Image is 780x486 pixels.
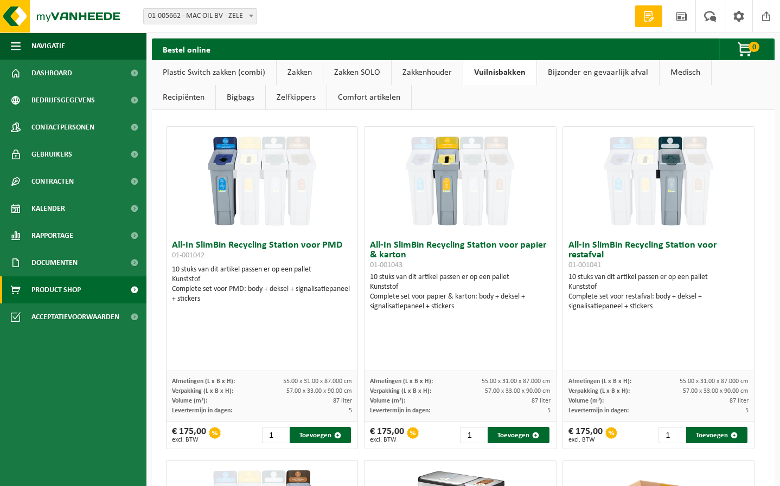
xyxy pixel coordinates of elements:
[262,427,289,443] input: 1
[208,127,316,235] img: 01-001042
[370,282,551,292] div: Kunststof
[537,60,659,85] a: Bijzonder en gevaarlijk afval
[172,427,206,443] div: € 175,00
[323,60,391,85] a: Zakken SOLO
[327,85,411,110] a: Comfort artikelen
[143,8,257,24] span: 01-005662 - MAC OIL BV - ZELE
[172,275,353,284] div: Kunststof
[686,427,747,443] button: Toevoegen
[31,60,72,87] span: Dashboard
[370,388,431,394] span: Verpakking (L x B x H):
[568,427,603,443] div: € 175,00
[31,168,74,195] span: Contracten
[172,265,353,304] div: 10 stuks van dit artikel passen er op een pallet
[172,388,233,394] span: Verpakking (L x B x H):
[460,427,487,443] input: 1
[370,427,404,443] div: € 175,00
[660,60,711,85] a: Medisch
[604,127,713,235] img: 01-001041
[568,292,749,312] div: Complete set voor restafval: body + deksel + signalisatiepaneel + stickers
[266,85,327,110] a: Zelfkippers
[568,378,631,385] span: Afmetingen (L x B x H):
[31,222,73,249] span: Rapportage
[568,282,749,292] div: Kunststof
[730,398,749,404] span: 87 liter
[333,398,352,404] span: 87 liter
[172,251,204,260] span: 01-001042
[568,398,604,404] span: Volume (m³):
[568,407,629,414] span: Levertermijn in dagen:
[568,437,603,443] span: excl. BTW
[172,284,353,304] div: Complete set voor PMD: body + deksel + signalisatiepaneel + stickers
[370,407,430,414] span: Levertermijn in dagen:
[568,388,630,394] span: Verpakking (L x B x H):
[370,241,551,270] h3: All-In SlimBin Recycling Station voor papier & karton
[277,60,323,85] a: Zakken
[31,87,95,114] span: Bedrijfsgegevens
[31,303,119,331] span: Acceptatievoorwaarden
[31,141,72,168] span: Gebruikers
[152,85,215,110] a: Recipiënten
[283,378,352,385] span: 55.00 x 31.00 x 87.000 cm
[485,388,551,394] span: 57.00 x 33.00 x 90.00 cm
[172,241,353,262] h3: All-In SlimBin Recycling Station voor PMD
[532,398,551,404] span: 87 liter
[370,292,551,312] div: Complete set voor papier & karton: body + deksel + signalisatiepaneel + stickers
[172,407,232,414] span: Levertermijn in dagen:
[680,378,749,385] span: 55.00 x 31.00 x 87.000 cm
[31,276,81,303] span: Product Shop
[406,127,514,235] img: 01-001043
[286,388,352,394] span: 57.00 x 33.00 x 90.00 cm
[370,398,405,404] span: Volume (m³):
[370,261,402,269] span: 01-001043
[370,437,404,443] span: excl. BTW
[172,437,206,443] span: excl. BTW
[749,42,759,52] span: 0
[172,378,235,385] span: Afmetingen (L x B x H):
[31,114,94,141] span: Contactpersonen
[370,378,433,385] span: Afmetingen (L x B x H):
[463,60,536,85] a: Vuilnisbakken
[745,407,749,414] span: 5
[392,60,463,85] a: Zakkenhouder
[568,261,601,269] span: 01-001041
[568,241,749,270] h3: All-In SlimBin Recycling Station voor restafval
[658,427,685,443] input: 1
[488,427,549,443] button: Toevoegen
[152,38,221,60] h2: Bestel online
[31,33,65,60] span: Navigatie
[172,398,207,404] span: Volume (m³):
[482,378,551,385] span: 55.00 x 31.00 x 87.000 cm
[683,388,749,394] span: 57.00 x 33.00 x 90.00 cm
[547,407,551,414] span: 5
[719,38,773,60] button: 0
[31,249,78,276] span: Documenten
[144,9,257,24] span: 01-005662 - MAC OIL BV - ZELE
[568,273,749,312] div: 10 stuks van dit artikel passen er op een pallet
[216,85,265,110] a: Bigbags
[370,273,551,312] div: 10 stuks van dit artikel passen er op een pallet
[152,60,276,85] a: Plastic Switch zakken (combi)
[290,427,351,443] button: Toevoegen
[349,407,352,414] span: 5
[31,195,65,222] span: Kalender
